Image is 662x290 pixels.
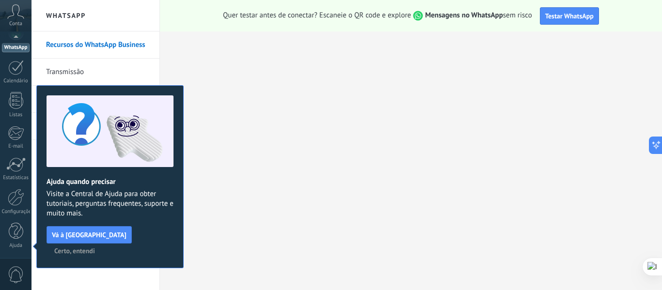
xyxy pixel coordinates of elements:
[47,189,173,218] span: Visite a Central de Ajuda para obter tutoriais, perguntas frequentes, suporte e muito mais.
[46,59,150,86] a: Transmissão
[2,243,30,249] div: Ajuda
[2,175,30,181] div: Estatísticas
[9,21,22,27] span: Conta
[2,143,30,150] div: E-mail
[2,78,30,84] div: Calendário
[46,31,150,59] a: Recursos do WhatsApp Business
[2,112,30,118] div: Listas
[50,244,99,258] button: Certo, entendi
[32,59,159,86] li: Transmissão
[54,247,95,254] span: Certo, entendi
[2,43,30,52] div: WhatsApp
[47,177,173,186] h2: Ajuda quando precisar
[425,11,503,20] strong: Mensagens no WhatsApp
[540,7,599,25] button: Testar WhatsApp
[545,12,594,20] span: Testar WhatsApp
[2,209,30,215] div: Configurações
[47,226,132,244] button: Vá à [GEOGRAPHIC_DATA]
[52,231,126,238] span: Vá à [GEOGRAPHIC_DATA]
[32,31,159,59] li: Recursos do WhatsApp Business
[223,11,532,21] span: Quer testar antes de conectar? Escaneie o QR code e explore sem risco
